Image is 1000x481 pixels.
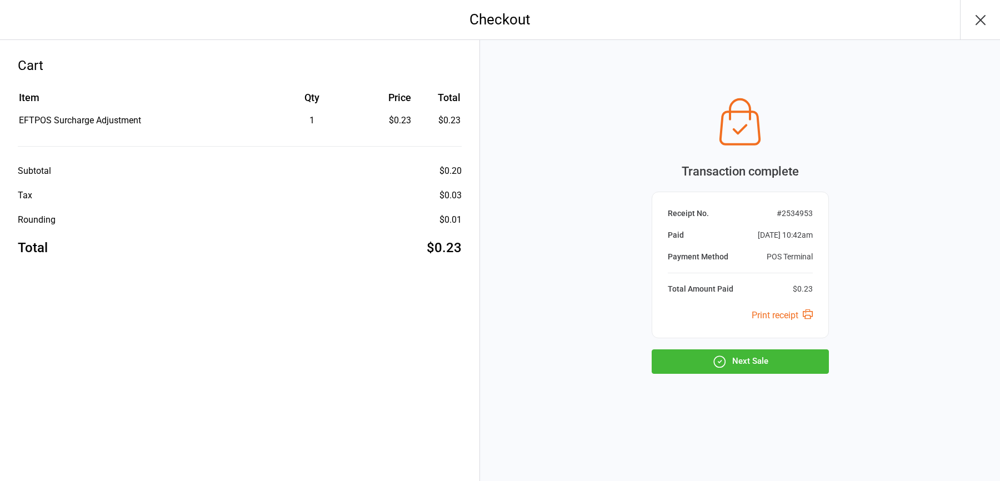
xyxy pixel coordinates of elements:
[652,349,829,374] button: Next Sale
[668,208,709,219] div: Receipt No.
[19,115,141,126] span: EFTPOS Surcharge Adjustment
[363,90,411,105] div: Price
[777,208,813,219] div: # 2534953
[363,114,411,127] div: $0.23
[439,189,462,202] div: $0.03
[752,310,813,320] a: Print receipt
[668,229,684,241] div: Paid
[18,189,32,202] div: Tax
[416,114,461,127] td: $0.23
[427,238,462,258] div: $0.23
[416,90,461,113] th: Total
[652,162,829,181] div: Transaction complete
[767,251,813,263] div: POS Terminal
[262,90,361,113] th: Qty
[262,114,361,127] div: 1
[18,213,56,227] div: Rounding
[18,238,48,258] div: Total
[18,56,462,76] div: Cart
[668,251,728,263] div: Payment Method
[439,164,462,178] div: $0.20
[758,229,813,241] div: [DATE] 10:42am
[668,283,733,295] div: Total Amount Paid
[439,213,462,227] div: $0.01
[19,90,261,113] th: Item
[18,164,51,178] div: Subtotal
[793,283,813,295] div: $0.23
